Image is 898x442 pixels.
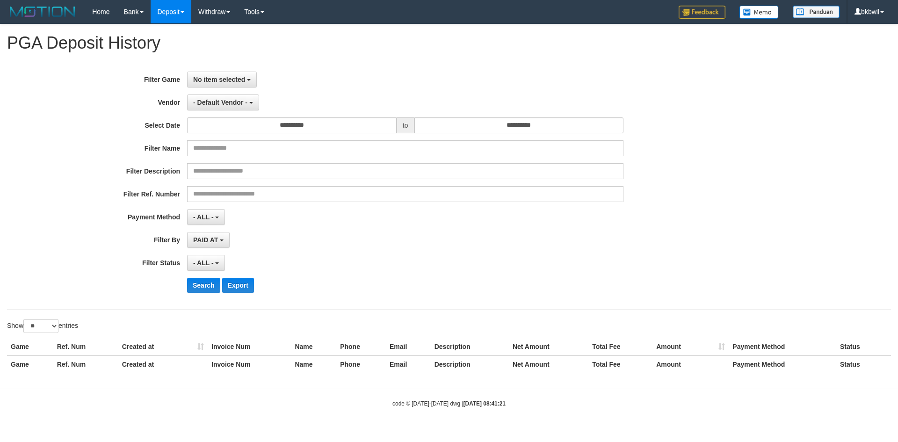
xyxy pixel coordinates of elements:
[187,72,257,87] button: No item selected
[431,338,509,355] th: Description
[739,6,779,19] img: Button%20Memo.svg
[588,355,652,373] th: Total Fee
[291,338,336,355] th: Name
[23,319,58,333] select: Showentries
[7,34,891,52] h1: PGA Deposit History
[729,355,836,373] th: Payment Method
[208,338,291,355] th: Invoice Num
[187,255,225,271] button: - ALL -
[53,355,118,373] th: Ref. Num
[386,355,431,373] th: Email
[187,232,230,248] button: PAID AT
[53,338,118,355] th: Ref. Num
[679,6,725,19] img: Feedback.jpg
[836,355,891,373] th: Status
[588,338,652,355] th: Total Fee
[509,338,588,355] th: Net Amount
[336,355,386,373] th: Phone
[118,338,208,355] th: Created at
[509,355,588,373] th: Net Amount
[836,338,891,355] th: Status
[392,400,506,407] small: code © [DATE]-[DATE] dwg |
[187,94,259,110] button: - Default Vendor -
[652,355,729,373] th: Amount
[7,355,53,373] th: Game
[222,278,254,293] button: Export
[7,5,78,19] img: MOTION_logo.png
[386,338,431,355] th: Email
[187,209,225,225] button: - ALL -
[336,338,386,355] th: Phone
[291,355,336,373] th: Name
[397,117,414,133] span: to
[193,236,218,244] span: PAID AT
[187,278,220,293] button: Search
[463,400,506,407] strong: [DATE] 08:41:21
[193,76,245,83] span: No item selected
[793,6,840,18] img: panduan.png
[7,338,53,355] th: Game
[652,338,729,355] th: Amount
[431,355,509,373] th: Description
[729,338,836,355] th: Payment Method
[193,99,247,106] span: - Default Vendor -
[118,355,208,373] th: Created at
[193,213,214,221] span: - ALL -
[208,355,291,373] th: Invoice Num
[7,319,78,333] label: Show entries
[193,259,214,267] span: - ALL -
